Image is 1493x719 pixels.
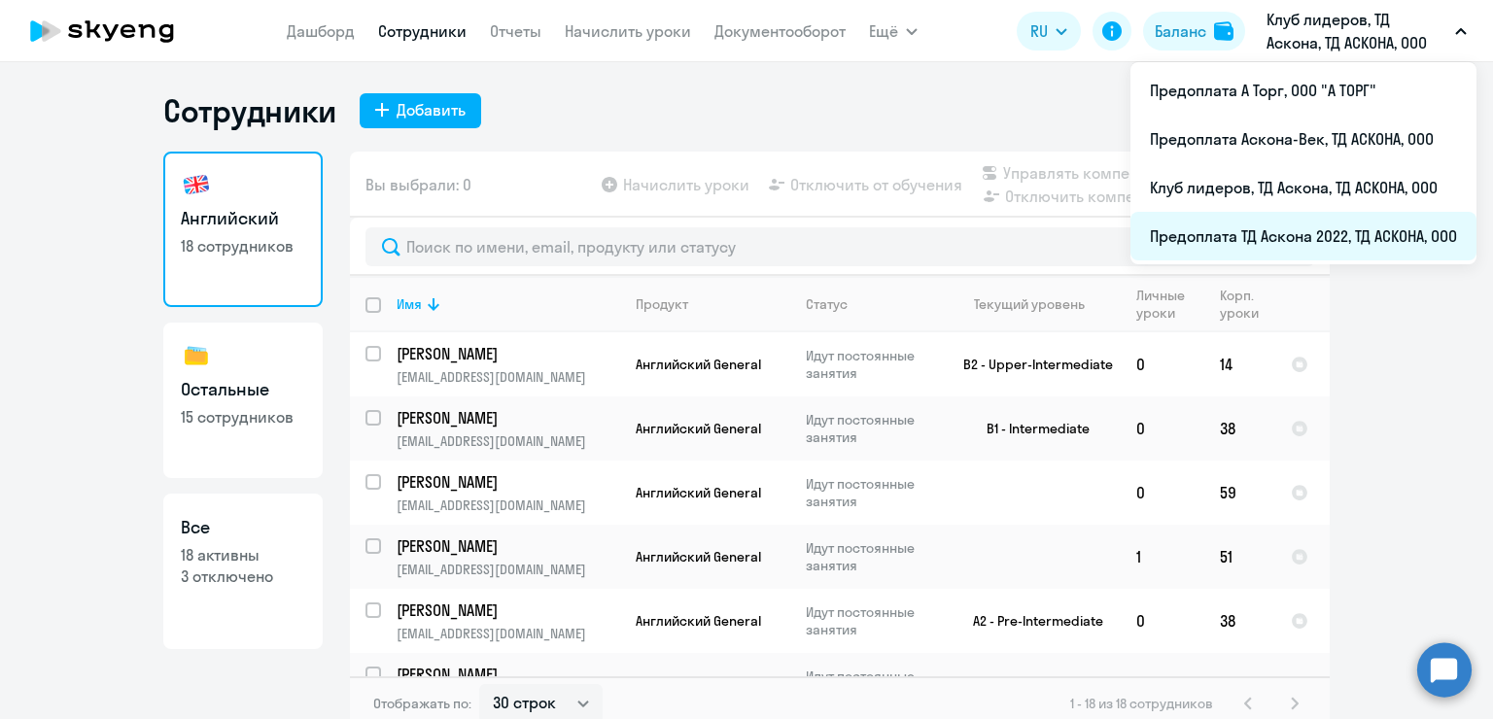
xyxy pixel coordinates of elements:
a: [PERSON_NAME] [397,664,619,685]
p: Идут постоянные занятия [806,668,939,702]
p: [PERSON_NAME] [397,599,616,621]
div: Имя [397,295,619,313]
td: A2 - Pre-Intermediate [940,653,1121,717]
ul: Ещё [1130,62,1476,264]
h3: Все [181,515,305,540]
td: 0 [1121,653,1204,717]
button: Балансbalance [1143,12,1245,51]
span: RU [1030,19,1048,43]
p: [EMAIL_ADDRESS][DOMAIN_NAME] [397,561,619,578]
a: Английский18 сотрудников [163,152,323,307]
p: [PERSON_NAME] [397,664,616,685]
p: [PERSON_NAME] [397,407,616,428]
button: RU [1017,12,1081,51]
td: 14 [1204,332,1275,396]
p: 3 отключено [181,565,305,587]
span: Отображать по: [373,695,471,712]
input: Поиск по имени, email, продукту или статусу [365,227,1314,266]
div: Имя [397,295,422,313]
p: 18 сотрудников [181,235,305,257]
td: 45 [1204,653,1275,717]
div: Баланс [1155,19,1206,43]
a: [PERSON_NAME] [397,471,619,493]
a: Дашборд [287,21,355,41]
span: Английский General [636,548,761,565]
a: Начислить уроки [565,21,691,41]
p: 18 активны [181,544,305,565]
td: 38 [1204,589,1275,653]
a: Документооборот [714,21,846,41]
p: Идут постоянные занятия [806,603,939,638]
img: english [181,169,212,200]
p: 15 сотрудников [181,406,305,428]
td: 0 [1121,396,1204,461]
div: Текущий уровень [974,295,1085,313]
div: Статус [806,295,939,313]
td: 59 [1204,461,1275,525]
h3: Английский [181,206,305,231]
p: Идут постоянные занятия [806,475,939,510]
h3: Остальные [181,377,305,402]
td: 0 [1121,461,1204,525]
span: Английский General [636,356,761,373]
a: Все18 активны3 отключено [163,494,323,649]
p: [PERSON_NAME] [397,535,616,557]
p: [PERSON_NAME] [397,471,616,493]
p: [PERSON_NAME] [397,343,616,364]
span: Английский General [636,420,761,437]
div: Продукт [636,295,789,313]
div: Корп. уроки [1220,287,1262,322]
a: Остальные15 сотрудников [163,323,323,478]
a: [PERSON_NAME] [397,599,619,621]
p: [EMAIL_ADDRESS][DOMAIN_NAME] [397,368,619,386]
td: 0 [1121,589,1204,653]
div: Статус [806,295,848,313]
a: [PERSON_NAME] [397,343,619,364]
p: Идут постоянные занятия [806,539,939,574]
span: Вы выбрали: 0 [365,173,471,196]
img: others [181,340,212,371]
p: Идут постоянные занятия [806,347,939,382]
a: Отчеты [490,21,541,41]
div: Продукт [636,295,688,313]
a: [PERSON_NAME] [397,535,619,557]
p: [EMAIL_ADDRESS][DOMAIN_NAME] [397,625,619,642]
span: Ещё [869,19,898,43]
button: Добавить [360,93,481,128]
a: [PERSON_NAME] [397,407,619,428]
td: 38 [1204,396,1275,461]
td: B2 - Upper-Intermediate [940,332,1121,396]
td: 0 [1121,332,1204,396]
img: balance [1214,21,1233,41]
h1: Сотрудники [163,91,336,130]
button: Ещё [869,12,918,51]
p: Клуб лидеров, ТД Аскона, ТД АСКОНА, ООО [1267,8,1447,54]
td: 1 [1121,525,1204,589]
div: Текущий уровень [955,295,1120,313]
td: B1 - Intermediate [940,396,1121,461]
span: Английский General [636,612,761,630]
p: Идут постоянные занятия [806,411,939,446]
div: Личные уроки [1136,287,1191,322]
div: Добавить [397,98,466,121]
button: Клуб лидеров, ТД Аскона, ТД АСКОНА, ООО [1257,8,1476,54]
td: 51 [1204,525,1275,589]
span: 1 - 18 из 18 сотрудников [1070,695,1213,712]
td: A2 - Pre-Intermediate [940,589,1121,653]
p: [EMAIL_ADDRESS][DOMAIN_NAME] [397,496,619,514]
div: Личные уроки [1136,287,1203,322]
span: Английский General [636,484,761,501]
div: Корп. уроки [1220,287,1274,322]
p: [EMAIL_ADDRESS][DOMAIN_NAME] [397,432,619,450]
a: Сотрудники [378,21,467,41]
